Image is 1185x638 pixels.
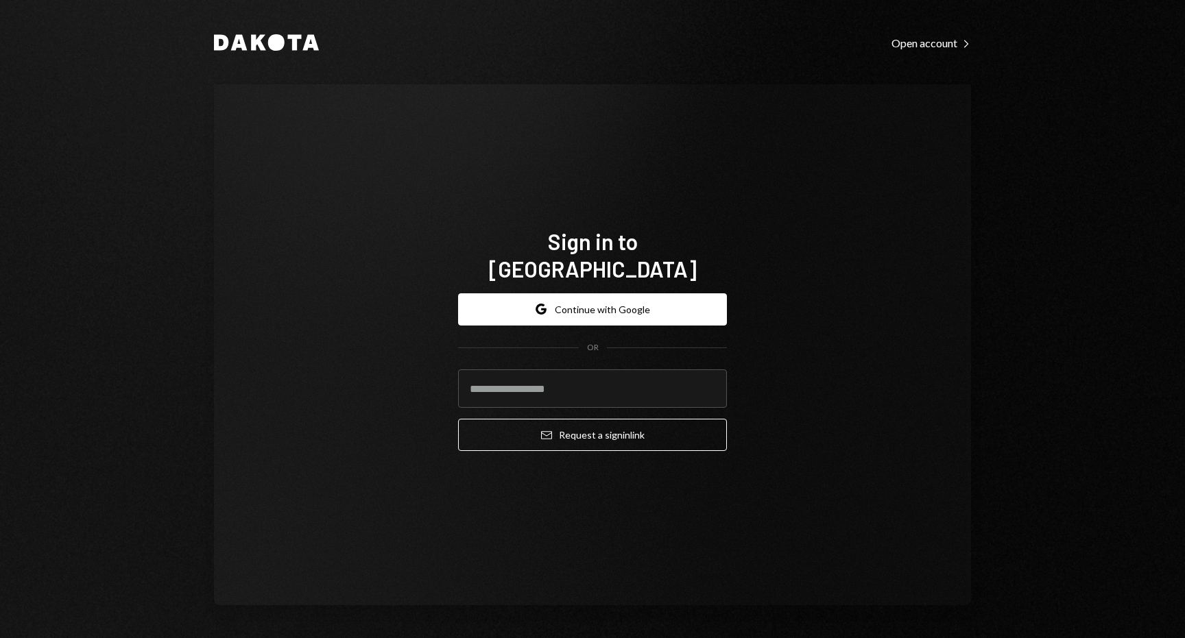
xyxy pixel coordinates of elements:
div: OR [587,342,599,354]
button: Continue with Google [458,293,727,326]
h1: Sign in to [GEOGRAPHIC_DATA] [458,228,727,282]
div: Open account [891,36,971,50]
a: Open account [891,35,971,50]
button: Request a signinlink [458,419,727,451]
